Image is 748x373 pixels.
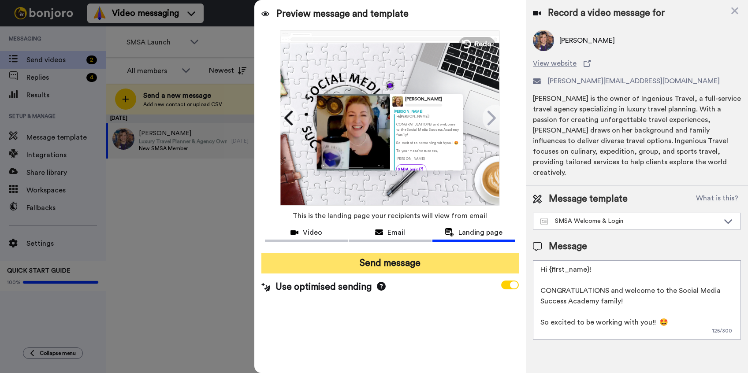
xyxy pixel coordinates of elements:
p: [PERSON_NAME] [396,156,459,161]
span: Message template [549,192,628,206]
span: Use optimised sending [275,281,372,294]
span: Video [303,227,322,238]
span: [PERSON_NAME][EMAIL_ADDRESS][DOMAIN_NAME] [548,76,720,86]
p: To your massive success, [396,148,459,153]
textarea: Hi {first_name}! CONGRATULATIONS and welcome to the Social Media Success Academy family! So excit... [533,260,741,340]
p: CONGRATULATIONS and welcome to the Social Media Success Academy family! [396,122,459,137]
span: View website [533,58,577,69]
div: SMSA Welcome & Login [540,217,719,225]
div: [PERSON_NAME] [405,96,442,102]
img: Profile Image [392,96,403,107]
span: Email [387,227,405,238]
span: Message [549,240,587,253]
span: This is the landing page your recipients will view from email [293,206,487,225]
div: [PERSON_NAME] [394,109,459,114]
img: c0a8bcd3-05d9-4d39-933a-1b7a5a22077c [385,80,395,91]
img: Message-temps.svg [540,218,548,225]
p: Hi [PERSON_NAME] ! [396,114,459,119]
div: [PERSON_NAME] is the owner of Ingenious Travel, a full-service travel agency specializing in luxu... [533,93,741,178]
a: SMSA Login [396,164,426,174]
img: player-controls-full.svg [317,162,390,170]
p: So excited to be working with you!! 🤩 [396,140,459,145]
a: View website [533,58,741,69]
button: What is this? [693,192,741,206]
span: Landing page [458,227,502,238]
button: Send message [261,253,519,273]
